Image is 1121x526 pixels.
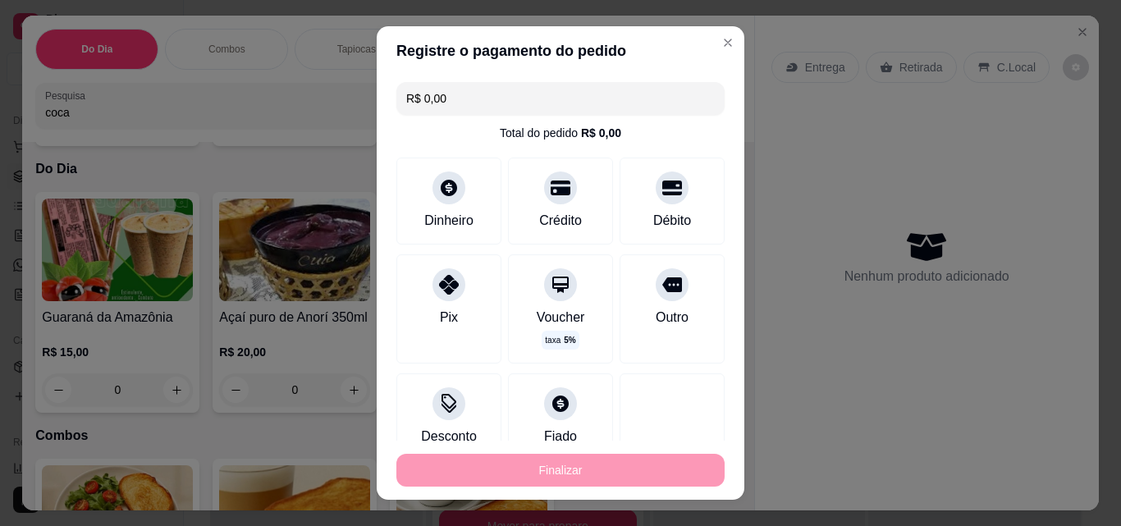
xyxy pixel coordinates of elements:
div: Desconto [421,427,477,446]
p: taxa [545,334,575,346]
span: 5 % [564,334,575,346]
div: Pix [440,308,458,327]
div: Total do pedido [500,125,621,141]
div: Dinheiro [424,211,474,231]
input: Ex.: hambúrguer de cordeiro [406,82,715,115]
button: Close [715,30,741,56]
div: R$ 0,00 [581,125,621,141]
div: Fiado [544,427,577,446]
div: Voucher [537,308,585,327]
div: Outro [656,308,689,327]
div: Crédito [539,211,582,231]
div: Débito [653,211,691,231]
header: Registre o pagamento do pedido [377,26,744,75]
